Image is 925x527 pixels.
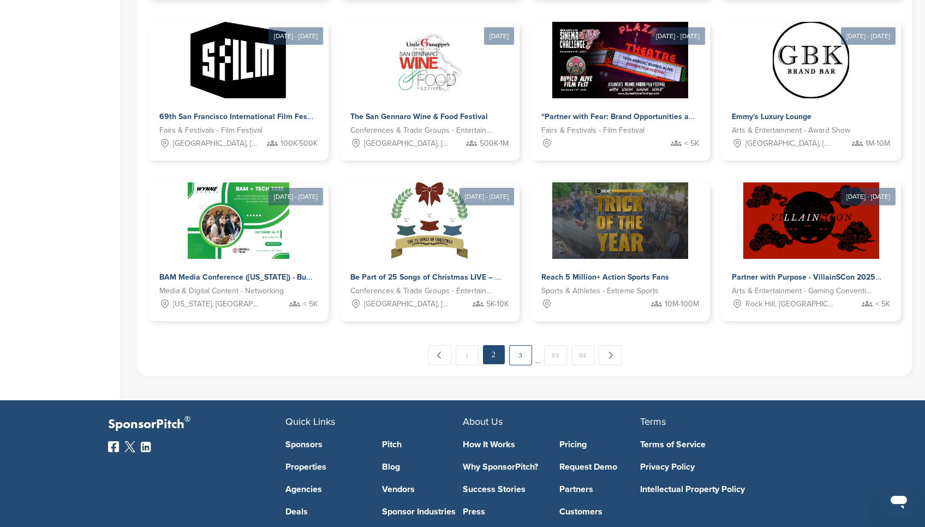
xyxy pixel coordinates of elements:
[382,485,463,494] a: Vendors
[159,285,284,297] span: Media & Digital Content - Networking
[285,507,366,516] a: Deals
[459,188,514,205] div: [DATE] - [DATE]
[530,182,711,321] a: Sponsorpitch & Reach 5 Million+ Action Sports Fans Sports & Athletes - Extreme Sports 10M-100M
[721,165,901,321] a: [DATE] - [DATE] Sponsorpitch & Partner with Purpose - VillainSCon 2025 Arts & Entertainment - Gam...
[541,112,801,121] span: “Partner with Fear: Brand Opportunities at the Buried Alive Film Festival”
[268,188,323,205] div: [DATE] - [DATE]
[456,345,479,365] a: 1
[159,112,323,121] span: 69th San Francisco International Film Festival
[386,22,472,98] img: Sponsorpitch &
[541,125,644,137] span: Fairs & Festivals - Film Festival
[148,4,329,161] a: [DATE] - [DATE] Sponsorpitch & 69th San Francisco International Film Festival Fairs & Festivals -...
[484,27,514,45] div: [DATE]
[159,273,403,282] span: BAM Media Conference ([US_STATE]) - Business and Technical Media
[559,440,640,449] a: Pricing
[732,112,811,121] span: Emmy's Luxury Lounge
[559,507,640,516] a: Customers
[339,165,520,321] a: [DATE] - [DATE] Sponsorpitch & Be Part of 25 Songs of Christmas LIVE – A Holiday Experience That ...
[285,463,366,471] a: Properties
[486,298,509,310] span: 5K-10K
[530,4,711,161] a: [DATE] - [DATE] Sponsorpitch & “Partner with Fear: Brand Opportunities at the Buried Alive Film F...
[732,273,875,282] span: Partner with Purpose - VillainSCon 2025
[350,273,629,282] span: Be Part of 25 Songs of Christmas LIVE – A Holiday Experience That Gives Back
[364,138,453,150] span: [GEOGRAPHIC_DATA], [GEOGRAPHIC_DATA]
[463,440,544,449] a: How It Works
[665,298,699,310] span: 10M-100M
[541,273,669,282] span: Reach 5 Million+ Action Sports Fans
[463,485,544,494] a: Success Stories
[773,22,849,98] img: Sponsorpitch &
[463,507,544,516] a: Press
[480,138,509,150] span: 500K-1M
[285,485,366,494] a: Agencies
[285,440,366,449] a: Sponsors
[339,4,520,161] a: [DATE] Sponsorpitch & The San Gennaro Wine & Food Festival Conferences & Trade Groups - Entertain...
[640,440,801,449] a: Terms of Service
[463,463,544,471] a: Why SponsorPitch?
[124,441,135,452] img: Twitter
[391,182,468,259] img: Sponsorpitch &
[303,298,318,310] span: < 5K
[640,416,666,428] span: Terms
[285,416,335,428] span: Quick Links
[382,463,463,471] a: Blog
[350,125,492,137] span: Conferences & Trade Groups - Entertainment
[640,463,801,471] a: Privacy Policy
[108,417,285,433] p: SponsorPitch
[173,138,262,150] span: [GEOGRAPHIC_DATA], [GEOGRAPHIC_DATA]
[732,285,874,297] span: Arts & Entertainment - Gaming Conventions
[866,138,890,150] span: 1M-10M
[382,507,463,516] a: Sponsor Industries
[841,27,896,45] div: [DATE] - [DATE]
[382,440,463,449] a: Pitch
[544,345,567,365] a: 83
[745,138,834,150] span: [GEOGRAPHIC_DATA], [GEOGRAPHIC_DATA]
[281,138,318,150] span: 100K-500K
[571,345,594,365] a: 84
[559,485,640,494] a: Partners
[599,345,622,365] a: Next →
[721,4,901,161] a: [DATE] - [DATE] Sponsorpitch & Emmy's Luxury Lounge Arts & Entertainment - Award Show [GEOGRAPHIC...
[535,345,541,365] span: …
[184,412,190,426] span: ®
[684,138,699,150] span: < 5K
[173,298,262,310] span: [US_STATE], [GEOGRAPHIC_DATA]
[350,112,488,121] span: The San Gennaro Wine & Food Festival
[463,416,503,428] span: About Us
[108,441,119,452] img: Facebook
[364,298,453,310] span: [GEOGRAPHIC_DATA], [GEOGRAPHIC_DATA]
[745,298,834,310] span: Rock Hill, [GEOGRAPHIC_DATA]
[159,125,262,137] span: Fairs & Festivals - Film Festival
[350,285,492,297] span: Conferences & Trade Groups - Entertainment
[148,165,329,321] a: [DATE] - [DATE] Sponsorpitch & BAM Media Conference ([US_STATE]) - Business and Technical Media M...
[268,27,323,45] div: [DATE] - [DATE]
[552,22,688,98] img: Sponsorpitch &
[483,345,505,364] em: 2
[841,188,896,205] div: [DATE] - [DATE]
[509,345,532,365] a: 3
[732,125,850,137] span: Arts & Entertainment - Award Show
[428,345,451,365] a: ← Previous
[743,182,879,259] img: Sponsorpitch &
[541,285,659,297] span: Sports & Athletes - Extreme Sports
[190,22,286,98] img: Sponsorpitch &
[640,485,801,494] a: Intellectual Property Policy
[188,182,290,259] img: Sponsorpitch &
[651,27,705,45] div: [DATE] - [DATE]
[552,182,688,259] img: Sponsorpitch &
[559,463,640,471] a: Request Demo
[875,298,890,310] span: < 5K
[881,483,916,518] iframe: Button to launch messaging window, conversation in progress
